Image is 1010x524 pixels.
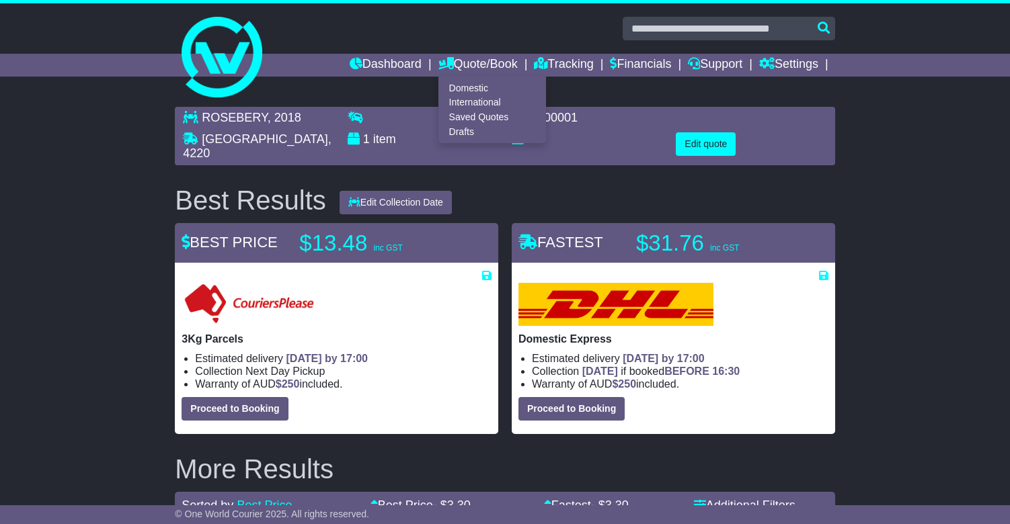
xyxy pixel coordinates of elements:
a: Fastest- $3.30 [544,498,629,512]
h2: More Results [175,454,834,484]
span: , 2018 [268,111,301,124]
span: 1.5 [527,132,544,146]
span: inc GST [373,243,402,253]
a: Best Price- $3.30 [371,498,471,512]
a: Drafts [439,124,545,139]
p: Domestic Express [518,333,828,345]
span: ROSEBERY [202,111,267,124]
a: International [439,95,545,110]
a: Financials [610,54,671,77]
span: - $ [591,498,629,512]
button: Edit quote [676,132,736,156]
a: Tracking [534,54,593,77]
span: BEST PRICE [182,234,277,251]
button: Proceed to Booking [518,397,625,421]
a: Saved Quotes [439,110,545,125]
a: Domestic [439,81,545,95]
div: Quote/Book [438,77,546,143]
a: Settings [759,54,818,77]
a: Support [688,54,742,77]
span: [DATE] by 17:00 [286,353,368,364]
a: Best Price [237,498,292,512]
span: - $ [433,498,471,512]
div: Best Results [168,185,333,215]
li: Warranty of AUD included. [195,378,492,390]
span: $ [276,378,300,390]
span: 3.30 [447,498,471,512]
span: BEFORE [664,365,709,377]
span: Next Day Pickup [245,365,325,377]
span: , 4220 [183,132,331,161]
li: Collection [195,365,492,378]
span: item [373,132,396,146]
img: CouriersPlease: 3Kg Parcels [182,283,317,326]
li: Estimated delivery [195,352,492,365]
button: Proceed to Booking [182,397,288,421]
span: 250 [282,378,300,390]
p: 3Kg Parcels [182,333,492,345]
span: $ [612,378,636,390]
a: Quote/Book [438,54,518,77]
p: $13.48 [299,230,467,257]
span: 1 [363,132,370,146]
span: [DATE] [582,365,618,377]
a: Additional Filters [694,498,795,512]
span: 0.000001 [527,111,578,124]
span: Sorted by [182,498,233,512]
li: Collection [532,365,828,378]
li: Estimated delivery [532,352,828,365]
span: inc GST [710,243,739,253]
span: 250 [618,378,636,390]
span: [GEOGRAPHIC_DATA] [202,132,327,146]
span: 3.30 [605,498,629,512]
span: if booked [582,365,740,377]
span: [DATE] by 17:00 [623,353,705,364]
p: $31.76 [636,230,804,257]
span: FASTEST [518,234,603,251]
li: Warranty of AUD included. [532,378,828,390]
span: © One World Courier 2025. All rights reserved. [175,509,369,519]
span: 16:30 [712,365,740,377]
button: Edit Collection Date [340,191,452,214]
a: Dashboard [350,54,422,77]
img: DHL: Domestic Express [518,283,713,326]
